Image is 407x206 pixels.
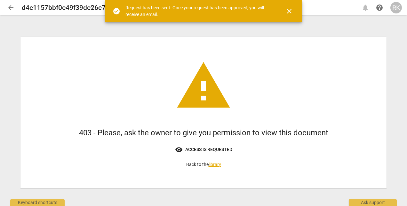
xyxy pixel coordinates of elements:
span: warning [175,57,232,115]
a: library [209,162,221,167]
button: Access is requested [170,143,237,156]
span: check_circle [113,7,120,15]
div: Ask support [349,199,397,206]
button: Close [282,4,297,19]
span: visibility [175,146,183,154]
h2: d4e1157bbf0e49f39de26c7b72f8be73 [22,4,138,12]
span: Access is requested [175,146,232,154]
span: arrow_back [7,4,15,12]
p: Back to the [186,161,221,168]
span: close [285,7,293,15]
h1: 403 - Please, ask the owner to give you permission to view this document [79,128,328,138]
div: Request has been sent. Once your request has been approved, you will receive an email. [125,4,274,18]
span: help [376,4,383,12]
div: Keyboard shortcuts [10,199,65,206]
a: Help [374,2,385,13]
button: RK [390,2,402,13]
